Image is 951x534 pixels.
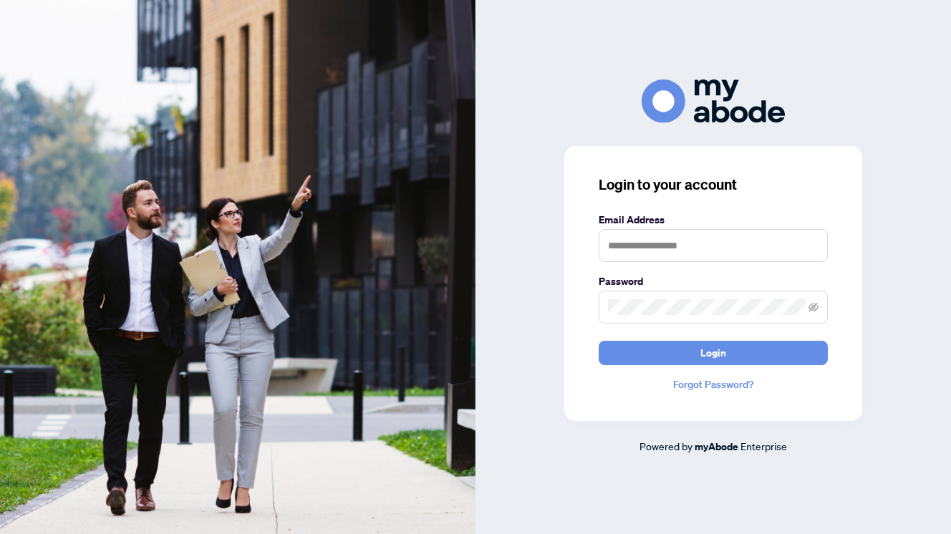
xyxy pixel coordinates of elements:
[639,440,692,452] span: Powered by
[599,377,828,392] a: Forgot Password?
[599,273,828,289] label: Password
[695,439,738,455] a: myAbode
[599,341,828,365] button: Login
[599,212,828,228] label: Email Address
[642,79,785,123] img: ma-logo
[808,302,819,312] span: eye-invisible
[700,341,726,364] span: Login
[740,440,787,452] span: Enterprise
[599,175,828,195] h3: Login to your account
